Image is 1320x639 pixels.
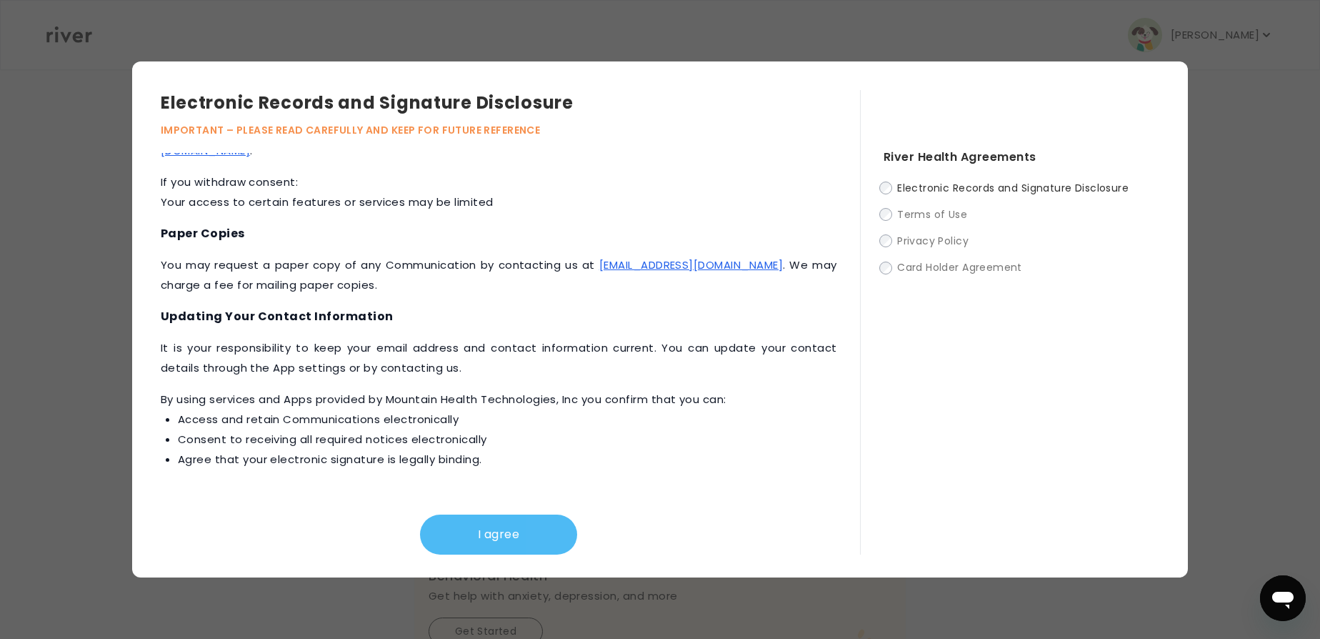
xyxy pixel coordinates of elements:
[161,390,837,470] p: ‍By using services and Apps provided by Mountain Health Technologies, Inc you confirm that you can:
[161,255,837,295] p: You may request a paper copy of any Communication by contacting us at . We may charge a fee for m...
[599,257,783,272] a: [EMAIL_ADDRESS][DOMAIN_NAME]
[884,147,1160,167] h4: River Health Agreements
[897,207,967,222] span: Terms of Use
[897,181,1129,195] span: Electronic Records and Signature Disclosure
[1260,575,1306,621] iframe: Button to launch messaging window
[420,515,577,555] button: I agree
[161,338,837,378] p: It is your responsibility to keep your email address and contact information current. You can upd...
[178,410,837,430] li: Access and retain Communications electronically
[178,450,837,470] li: Agree that your electronic signature is legally binding.
[161,307,837,327] h4: Updating Your Contact Information
[897,261,1022,275] span: Card Holder Agreement
[178,430,837,450] li: Consent to receiving all required notices electronically
[161,224,837,244] h4: Paper Copies
[161,172,837,212] p: If you withdraw consent: Your access to certain features or services may be limited
[161,122,860,139] p: IMPORTANT – PLEASE READ CAREFULLY AND KEEP FOR FUTURE REFERENCE
[161,90,860,116] h3: Electronic Records and Signature Disclosure
[897,234,969,248] span: Privacy Policy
